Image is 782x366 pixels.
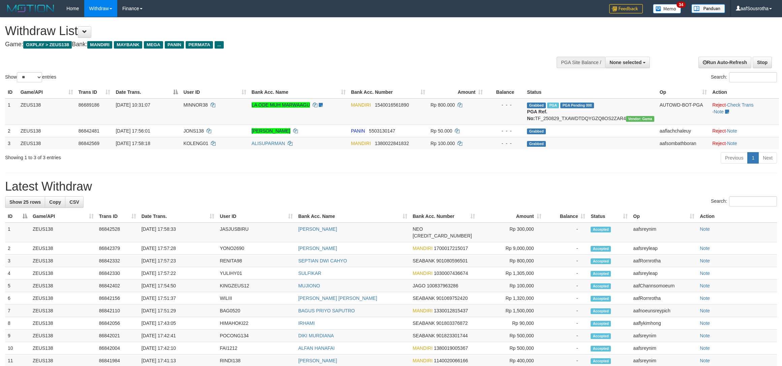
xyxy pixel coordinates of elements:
[298,295,377,301] a: [PERSON_NAME] [PERSON_NAME]
[486,86,524,98] th: Balance
[183,128,204,134] span: JONS138
[591,227,611,232] span: Accepted
[478,210,544,223] th: Amount: activate to sort column ascending
[544,242,588,255] td: -
[524,86,657,98] th: Status
[691,4,725,13] img: panduan.png
[630,305,697,317] td: aafnoeunsreypich
[434,308,468,313] span: Copy 1330012815437 to clipboard
[252,102,310,108] a: LA ODE MUH MARWAAGU
[711,196,777,206] label: Search:
[298,258,347,263] a: SEPTIAN DWI CAHYO
[18,137,76,149] td: ZEUS138
[710,124,779,137] td: ·
[5,180,777,193] h1: Latest Withdraw
[49,199,61,205] span: Copy
[139,317,217,330] td: [DATE] 17:43:05
[700,226,710,232] a: Note
[544,330,588,342] td: -
[436,333,468,338] span: Copy 901823301744 to clipboard
[591,283,611,289] span: Accepted
[712,141,726,146] a: Reject
[557,57,605,68] div: PGA Site Balance /
[630,267,697,280] td: aafsreyleap
[298,271,321,276] a: SULFIKAR
[544,342,588,355] td: -
[747,152,759,164] a: 1
[710,137,779,149] td: ·
[626,116,654,122] span: Vendor URL: https://trx31.1velocity.biz
[139,267,217,280] td: [DATE] 17:57:22
[217,280,295,292] td: KINGZEUS12
[298,358,337,363] a: [PERSON_NAME]
[217,317,295,330] td: HIMAHOKI22
[5,98,18,125] td: 1
[727,141,737,146] a: Note
[17,72,42,82] select: Showentries
[5,210,30,223] th: ID: activate to sort column descending
[547,103,559,108] span: Marked by aafkaynarin
[96,342,139,355] td: 86842004
[436,320,468,326] span: Copy 901803376872 to clipboard
[298,246,337,251] a: [PERSON_NAME]
[544,317,588,330] td: -
[436,258,468,263] span: Copy 901080596501 to clipboard
[113,86,181,98] th: Date Trans.: activate to sort column descending
[413,358,433,363] span: MANDIRI
[431,102,455,108] span: Rp 800.000
[700,345,710,351] a: Note
[116,102,150,108] span: [DATE] 10:31:07
[710,98,779,125] td: · ·
[96,330,139,342] td: 86842021
[591,321,611,327] span: Accepted
[591,296,611,302] span: Accepted
[116,141,150,146] span: [DATE] 17:58:18
[18,86,76,98] th: Game/API: activate to sort column ascending
[544,223,588,242] td: -
[30,330,96,342] td: ZEUS138
[139,342,217,355] td: [DATE] 17:42:10
[144,41,163,49] span: MEGA
[413,233,472,238] span: Copy 5859458194445954 to clipboard
[249,86,348,98] th: Bank Acc. Name: activate to sort column ascending
[181,86,249,98] th: User ID: activate to sort column ascending
[434,271,468,276] span: Copy 1030007436674 to clipboard
[591,271,611,277] span: Accepted
[758,152,777,164] a: Next
[478,292,544,305] td: Rp 1,320,000
[544,292,588,305] td: -
[630,210,697,223] th: Op: activate to sort column ascending
[413,226,423,232] span: NEO
[697,210,777,223] th: Action
[413,345,433,351] span: MANDIRI
[488,128,522,134] div: - - -
[96,223,139,242] td: 86842528
[478,242,544,255] td: Rp 9,000,000
[700,246,710,251] a: Note
[413,246,433,251] span: MANDIRI
[298,333,334,338] a: DIKI MURDIANA
[65,196,84,208] a: CSV
[478,255,544,267] td: Rp 800,000
[96,280,139,292] td: 86842402
[45,196,65,208] a: Copy
[30,242,96,255] td: ZEUS138
[413,295,435,301] span: SEABANK
[410,210,478,223] th: Bank Acc. Number: activate to sort column ascending
[9,199,41,205] span: Show 25 rows
[700,295,710,301] a: Note
[217,330,295,342] td: POCONG134
[139,223,217,242] td: [DATE] 17:58:33
[139,330,217,342] td: [DATE] 17:42:41
[139,242,217,255] td: [DATE] 17:57:28
[298,345,335,351] a: ALFAN HANAFAI
[524,98,657,125] td: TF_250829_TXAWDTDQYGZQ8OS2ZAR4
[139,280,217,292] td: [DATE] 17:54:50
[657,137,710,149] td: aafsombathboran
[116,128,150,134] span: [DATE] 17:56:01
[18,124,76,137] td: ZEUS138
[96,242,139,255] td: 86842379
[217,223,295,242] td: JASJUSBIRU
[186,41,213,49] span: PERMATA
[700,358,710,363] a: Note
